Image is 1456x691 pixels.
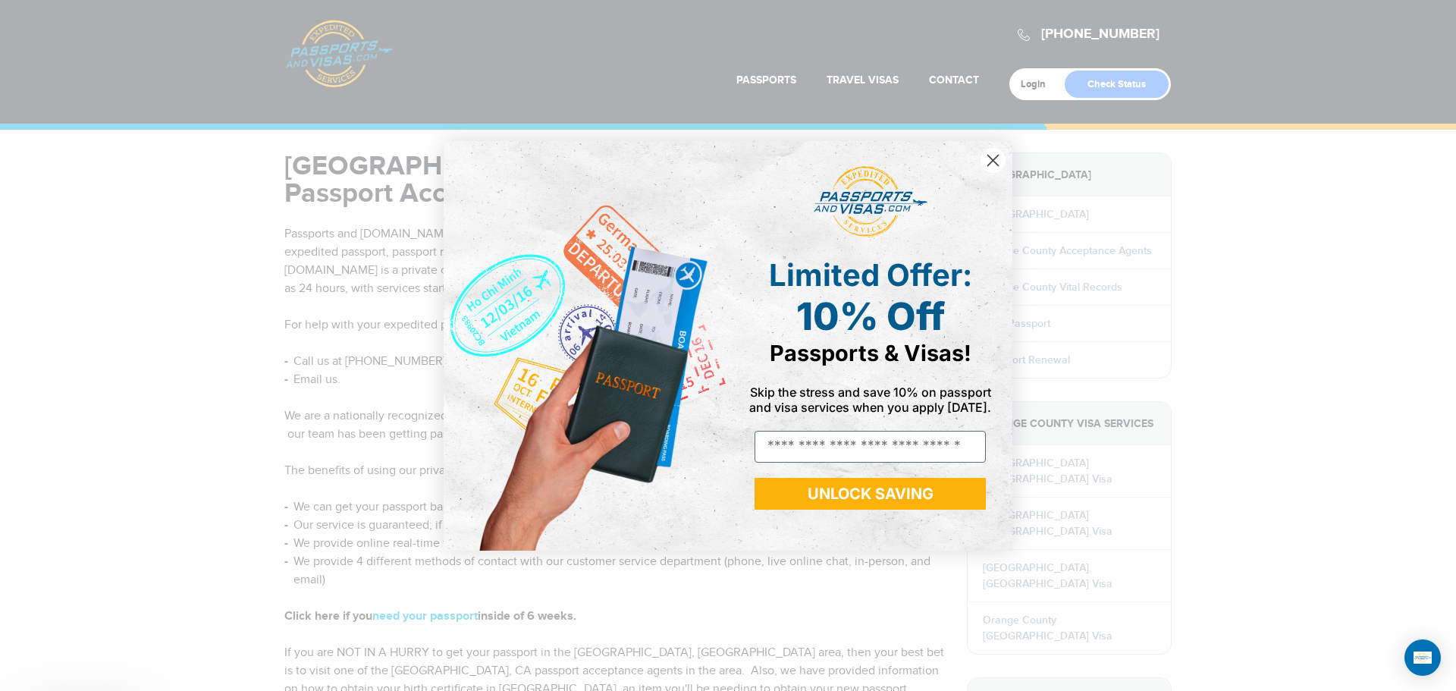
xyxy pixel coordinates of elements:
[796,294,945,339] span: 10% Off
[814,166,927,237] img: passports and visas
[980,147,1006,174] button: Close dialog
[749,385,991,415] span: Skip the stress and save 10% on passport and visa services when you apply [DATE].
[444,141,728,551] img: de9cda0d-0715-46ca-9a25-073762a91ba7.png
[769,256,972,294] span: Limited Offer:
[755,478,986,510] button: UNLOCK SAVING
[1404,639,1441,676] div: Open Intercom Messenger
[770,340,971,366] span: Passports & Visas!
